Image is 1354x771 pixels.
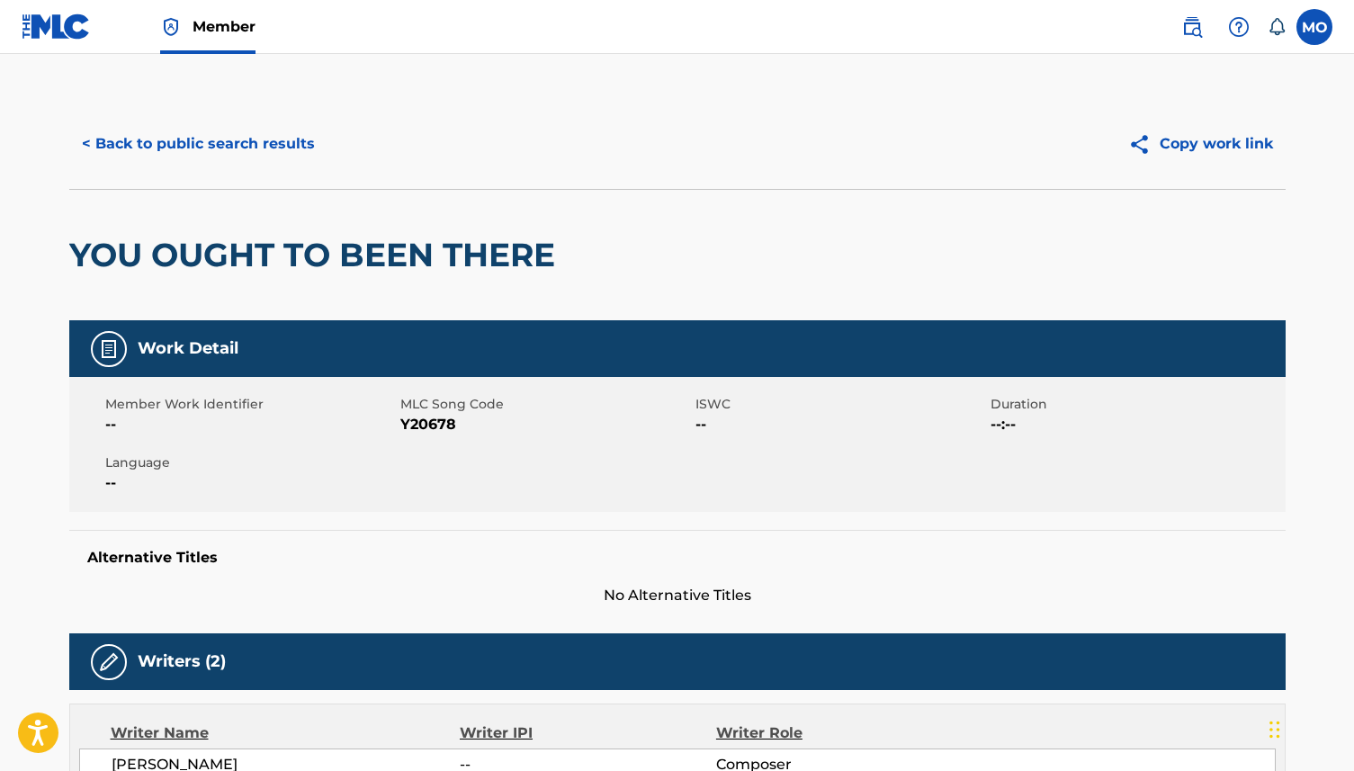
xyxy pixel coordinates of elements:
[695,414,986,435] span: --
[22,13,91,40] img: MLC Logo
[98,338,120,360] img: Work Detail
[1268,18,1286,36] div: Notifications
[1174,9,1210,45] a: Public Search
[69,585,1286,606] span: No Alternative Titles
[1181,16,1203,38] img: search
[460,722,716,744] div: Writer IPI
[991,395,1281,414] span: Duration
[98,651,120,673] img: Writers
[1116,121,1286,166] button: Copy work link
[87,549,1268,567] h5: Alternative Titles
[400,395,691,414] span: MLC Song Code
[1296,9,1332,45] div: User Menu
[138,338,238,359] h5: Work Detail
[1269,703,1280,757] div: Drag
[716,722,949,744] div: Writer Role
[138,651,226,672] h5: Writers (2)
[105,472,396,494] span: --
[1128,133,1160,156] img: Copy work link
[160,16,182,38] img: Top Rightsholder
[1264,685,1354,771] iframe: Chat Widget
[695,395,986,414] span: ISWC
[193,16,256,37] span: Member
[105,414,396,435] span: --
[1221,9,1257,45] div: Help
[69,121,327,166] button: < Back to public search results
[111,722,461,744] div: Writer Name
[991,414,1281,435] span: --:--
[1228,16,1250,38] img: help
[400,414,691,435] span: Y20678
[105,453,396,472] span: Language
[105,395,396,414] span: Member Work Identifier
[69,235,564,275] h2: YOU OUGHT TO BEEN THERE
[1304,500,1354,645] iframe: Resource Center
